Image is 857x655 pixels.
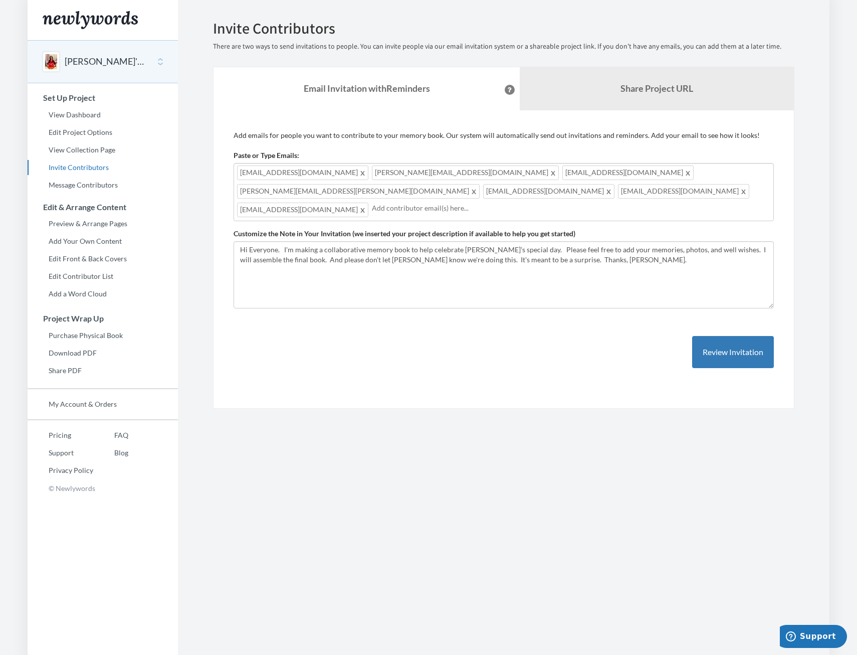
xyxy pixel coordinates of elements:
[620,83,693,94] b: Share Project URL
[28,346,178,361] a: Download PDF
[28,314,178,323] h3: Project Wrap Up
[618,184,749,199] span: [EMAIL_ADDRESS][DOMAIN_NAME]
[234,130,774,140] p: Add emails for people you want to contribute to your memory book. Our system will automatically s...
[28,234,178,249] a: Add Your Own Content
[234,229,575,239] label: Customize the Note in Your Invitation (we inserted your project description if available to help ...
[28,203,178,212] h3: Edit & Arrange Content
[93,445,128,460] a: Blog
[28,328,178,343] a: Purchase Physical Book
[28,125,178,140] a: Edit Project Options
[28,463,93,478] a: Privacy Policy
[43,11,138,29] img: Newlywords logo
[28,286,178,301] a: Add a Word Cloud
[28,93,178,102] h3: Set Up Project
[237,184,480,199] span: [PERSON_NAME][EMAIL_ADDRESS][PERSON_NAME][DOMAIN_NAME]
[28,178,178,193] a: Message Contributors
[372,166,559,180] span: [PERSON_NAME][EMAIL_ADDRESS][DOMAIN_NAME]
[28,480,178,496] p: © Newlywords
[28,107,178,122] a: View Dashboard
[237,166,368,180] span: [EMAIL_ADDRESS][DOMAIN_NAME]
[237,203,368,217] span: [EMAIL_ADDRESS][DOMAIN_NAME]
[483,184,614,199] span: [EMAIL_ADDRESS][DOMAIN_NAME]
[304,83,430,94] strong: Email Invitation with Reminders
[780,625,847,650] iframe: Opens a widget where you can chat to one of our agents
[65,55,146,68] button: [PERSON_NAME]'s 50th Birthday
[562,166,694,180] span: [EMAIL_ADDRESS][DOMAIN_NAME]
[213,20,794,37] h2: Invite Contributors
[234,241,774,308] textarea: Hi Everyone. I'm making a collaborative memory book to help celebrate [PERSON_NAME]'s special day...
[213,42,794,52] p: There are two ways to send invitations to people. You can invite people via our email invitation ...
[28,160,178,175] a: Invite Contributors
[28,216,178,231] a: Preview & Arrange Pages
[28,142,178,157] a: View Collection Page
[692,336,774,369] button: Review Invitation
[28,269,178,284] a: Edit Contributor List
[28,251,178,266] a: Edit Front & Back Covers
[28,397,178,412] a: My Account & Orders
[234,150,299,160] label: Paste or Type Emails:
[28,445,93,460] a: Support
[372,203,770,214] input: Add contributor email(s) here...
[93,428,128,443] a: FAQ
[28,363,178,378] a: Share PDF
[28,428,93,443] a: Pricing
